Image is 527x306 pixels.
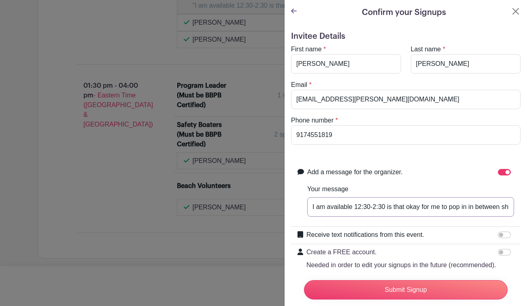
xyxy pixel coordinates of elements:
[307,167,403,177] label: Add a message for the organizer.
[304,280,508,300] input: Submit Signup
[291,32,521,41] h5: Invitee Details
[307,184,348,194] label: Your message
[291,80,307,90] label: Email
[362,6,446,19] h5: Confirm your Signups
[306,230,424,240] label: Receive text notifications from this event.
[306,247,496,257] p: Create a FREE account.
[411,44,441,54] label: Last name
[511,6,521,16] button: Close
[291,44,322,54] label: First name
[306,260,496,270] p: Needed in order to edit your signups in the future (recommended).
[291,116,334,125] label: Phone number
